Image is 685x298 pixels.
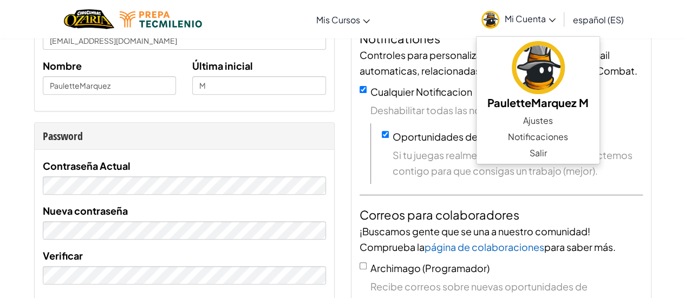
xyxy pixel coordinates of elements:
span: Deshabilitar todas las notificaciones por mail. [370,102,643,118]
a: Mi Cuenta [476,2,561,36]
span: Si tu juegas realmente bien, puede que contactemos contigo para que consigas un trabajo (mejor). [393,147,643,178]
span: (Programador) [422,262,490,274]
span: ¡Buscamos gente que se una a nuestro comunidad! Comprueba la [360,225,590,253]
a: Ajustes [477,112,599,129]
label: Nueva contraseña [43,203,128,218]
span: español (ES) [573,14,624,25]
a: PauletteMarquez M [477,39,599,112]
div: Password [43,128,326,144]
label: Cualquier Notificacion [370,85,472,98]
label: Oportunidades de Trabajo [393,130,513,143]
a: Notificaciones [477,129,599,145]
span: Mis Cursos [316,14,360,25]
img: Home [64,8,114,30]
a: página de colaboraciones [425,241,544,253]
img: avatar [512,41,565,94]
label: Nombre [43,58,82,74]
a: Salir [477,145,599,161]
span: Controles para personalizar las notificaciones por email automaticas, relacionadas con tu activid... [360,49,637,77]
img: avatar [481,11,499,29]
h4: Notificationes [360,30,643,47]
a: Mis Cursos [311,5,375,34]
span: Mi Cuenta [505,13,556,24]
a: español (ES) [567,5,629,34]
span: Archimago [370,262,421,274]
label: Contraseña Actual [43,158,131,174]
h4: Correos para colaboradores [360,206,643,223]
label: Última inicial [192,58,253,74]
span: Notificaciones [508,130,568,143]
img: Tecmilenio logo [120,11,202,28]
label: Verificar [43,248,83,263]
span: para saber más. [544,241,616,253]
h5: PauletteMarquez M [487,94,589,111]
a: Ozaria by CodeCombat logo [64,8,114,30]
